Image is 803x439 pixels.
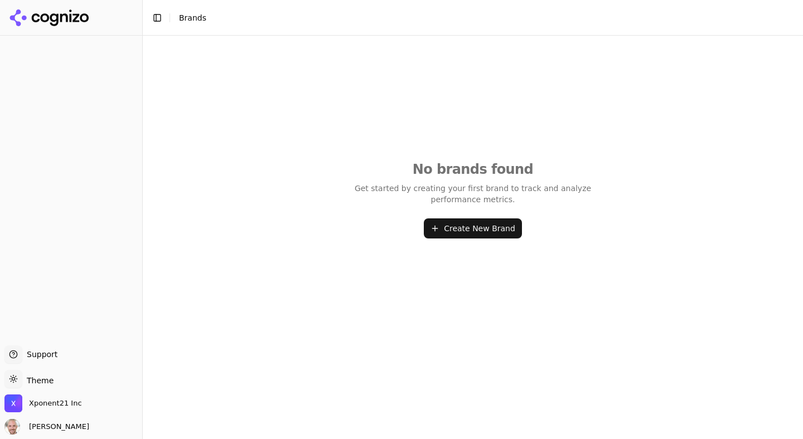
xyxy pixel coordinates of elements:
h2: No brands found [348,160,598,178]
button: Create New Brand [424,218,522,238]
button: Open organization switcher [4,394,82,412]
p: Get started by creating your first brand to track and analyze performance metrics. [348,183,598,205]
span: Xponent21 Inc [29,398,82,408]
span: [PERSON_NAME] [25,422,89,432]
img: Will Melton [4,419,20,435]
button: Open user button [4,419,89,435]
span: Brands [179,13,206,22]
span: Theme [22,376,54,385]
nav: breadcrumb [179,12,206,23]
span: Support [22,349,57,360]
img: Xponent21 Inc [4,394,22,412]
